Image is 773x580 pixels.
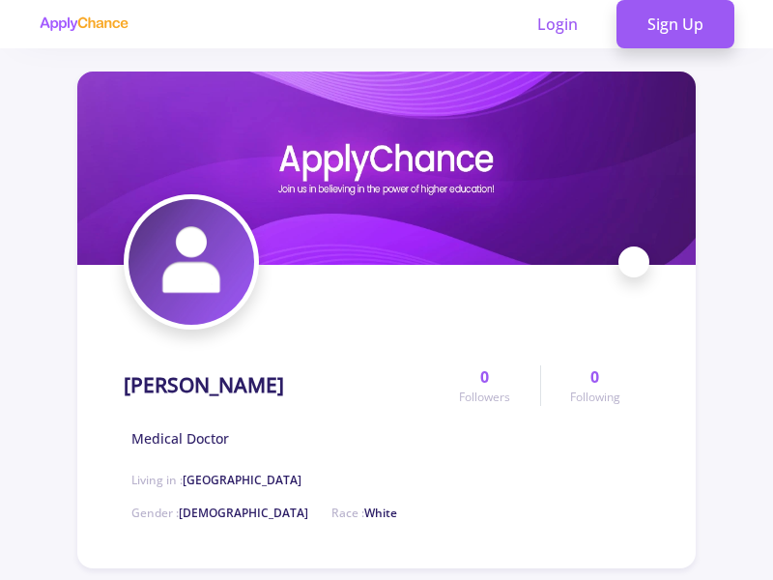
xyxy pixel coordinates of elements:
img: applychance logo text only [39,16,129,32]
span: [DEMOGRAPHIC_DATA] [179,505,308,521]
span: White [364,505,397,521]
a: 0Following [540,365,649,406]
span: 0 [480,365,489,389]
span: Followers [459,389,510,406]
span: Gender : [131,505,308,521]
img: Danial ferdosiyancover image [77,72,696,265]
span: Following [570,389,620,406]
h1: [PERSON_NAME] [124,373,284,397]
span: 0 [590,365,599,389]
span: Living in : [131,472,301,488]
span: [GEOGRAPHIC_DATA] [183,472,301,488]
a: 0Followers [430,365,539,406]
span: Medical Doctor [131,428,229,449]
span: Race : [331,505,397,521]
img: Danial ferdosiyanavatar [129,199,254,325]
